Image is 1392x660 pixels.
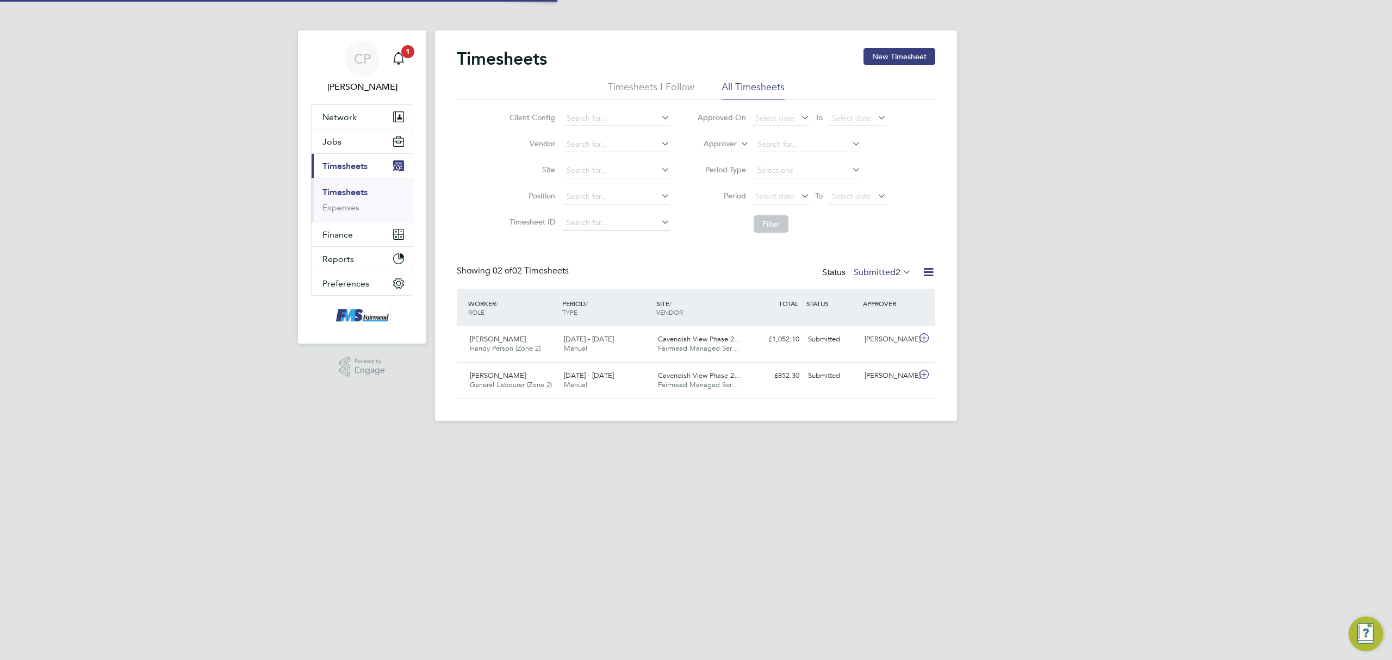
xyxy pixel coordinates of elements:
span: 2 [896,267,900,278]
input: Select one [754,163,861,178]
img: f-mead-logo-retina.png [333,307,391,324]
span: [PERSON_NAME] [470,371,526,380]
nav: Main navigation [298,30,426,344]
div: [PERSON_NAME] [860,331,917,348]
div: £1,052.10 [747,331,804,348]
span: 02 Timesheets [493,265,569,276]
button: Network [312,105,413,129]
span: 02 of [493,265,512,276]
label: Approver [688,139,737,150]
span: Fairmead Managed Ser… [658,380,739,389]
a: Timesheets [322,187,368,197]
label: Period [697,191,746,201]
span: Manual [564,344,587,353]
input: Search for... [563,189,670,204]
span: [DATE] - [DATE] [564,334,614,344]
span: Select date [755,191,794,201]
button: Engage Resource Center [1348,617,1383,651]
label: Period Type [697,165,746,175]
div: £852.30 [747,367,804,385]
span: General Labourer (Zone 2) [470,380,552,389]
span: / [586,299,588,308]
div: Status [822,265,913,281]
label: Client Config [506,113,555,122]
span: Callum Pridmore [311,80,413,94]
span: TYPE [562,308,577,316]
div: WORKER [465,294,560,322]
span: ROLE [468,308,484,316]
span: Preferences [322,278,369,289]
label: Timesheet ID [506,217,555,227]
div: Submitted [804,367,860,385]
span: Select date [832,113,871,123]
div: PERIOD [560,294,654,322]
span: Select date [832,191,871,201]
span: VENDOR [656,308,683,316]
div: STATUS [804,294,860,313]
span: To [812,110,826,124]
button: Filter [754,215,788,233]
label: Site [506,165,555,175]
button: Preferences [312,271,413,295]
label: Approved On [697,113,746,122]
span: Timesheets [322,161,368,171]
h2: Timesheets [457,48,547,70]
span: Powered by [355,357,385,366]
span: [DATE] - [DATE] [564,371,614,380]
span: Handy Person (Zone 2) [470,344,540,353]
a: 1 [388,41,409,76]
div: APPROVER [860,294,917,313]
label: Submitted [854,267,911,278]
div: Submitted [804,331,860,348]
span: Finance [322,229,353,240]
span: [PERSON_NAME] [470,334,526,344]
button: Timesheets [312,154,413,178]
div: [PERSON_NAME] [860,367,917,385]
input: Search for... [563,215,670,231]
label: Position [506,191,555,201]
button: Reports [312,247,413,271]
span: Cavendish View Phase 2… [658,334,741,344]
li: All Timesheets [722,80,785,100]
span: Jobs [322,136,341,147]
input: Search for... [754,137,861,152]
span: Fairmead Managed Ser… [658,344,739,353]
button: Jobs [312,129,413,153]
span: Reports [322,254,354,264]
span: To [812,189,826,203]
a: Expenses [322,202,359,213]
span: / [496,299,498,308]
span: 1 [401,45,414,58]
span: Network [322,112,357,122]
span: CP [354,52,371,66]
a: Powered byEngage [339,357,386,377]
a: CP[PERSON_NAME] [311,41,413,94]
input: Search for... [563,163,670,178]
div: Timesheets [312,178,413,222]
span: TOTAL [779,299,798,308]
div: SITE [654,294,748,322]
label: Vendor [506,139,555,148]
span: Engage [355,366,385,375]
span: / [669,299,672,308]
li: Timesheets I Follow [608,80,694,100]
button: Finance [312,222,413,246]
span: Cavendish View Phase 2… [658,371,741,380]
span: Select date [755,113,794,123]
div: Showing [457,265,571,277]
input: Search for... [563,111,670,126]
a: Go to home page [311,307,413,324]
span: Manual [564,380,587,389]
input: Search for... [563,137,670,152]
button: New Timesheet [863,48,935,65]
